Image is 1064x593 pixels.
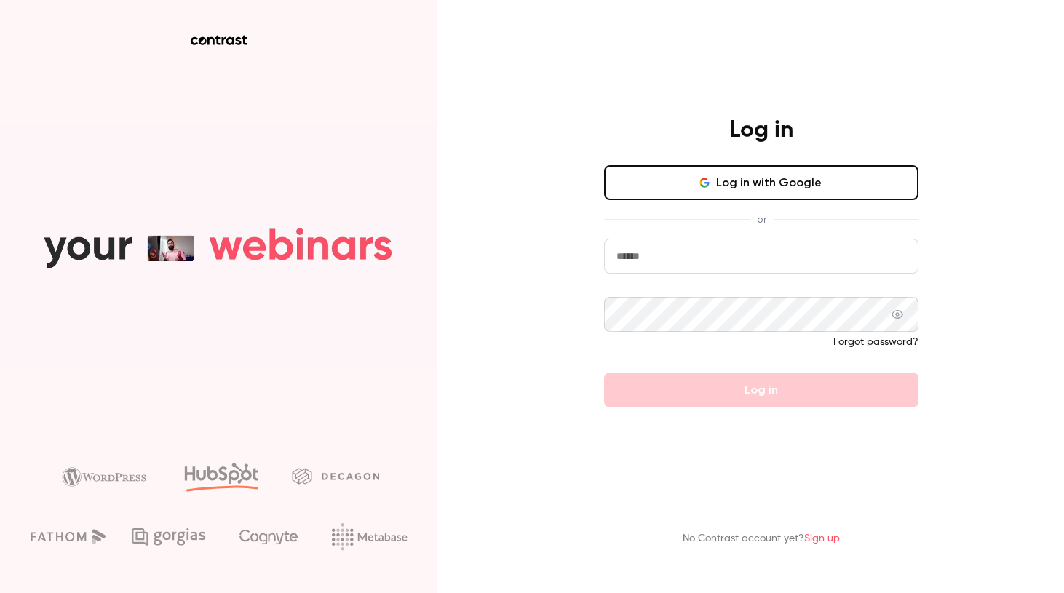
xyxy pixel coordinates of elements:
[750,212,774,227] span: or
[729,116,793,145] h4: Log in
[604,165,918,200] button: Log in with Google
[683,531,840,546] p: No Contrast account yet?
[804,533,840,544] a: Sign up
[833,337,918,347] a: Forgot password?
[292,468,379,484] img: decagon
